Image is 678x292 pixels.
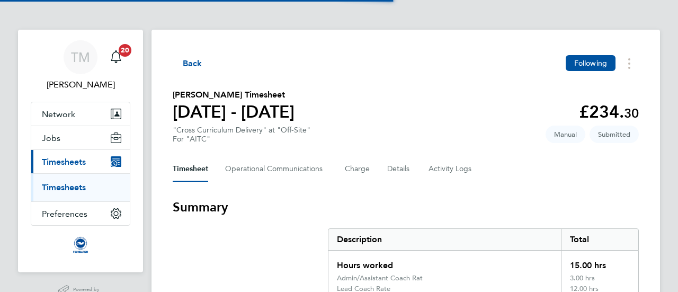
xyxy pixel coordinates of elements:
[31,150,130,173] button: Timesheets
[105,40,127,74] a: 20
[173,89,295,101] h2: [PERSON_NAME] Timesheet
[429,156,473,182] button: Activity Logs
[31,202,130,225] button: Preferences
[173,126,310,144] div: "Cross Curriculum Delivery" at "Off-Site"
[345,156,370,182] button: Charge
[387,156,412,182] button: Details
[620,55,639,72] button: Timesheets Menu
[31,40,130,91] a: TM[PERSON_NAME]
[72,236,89,253] img: albioninthecommunity-logo-retina.png
[71,50,90,64] span: TM
[173,156,208,182] button: Timesheet
[546,126,585,143] span: This timesheet was manually created.
[561,274,638,285] div: 3.00 hrs
[42,182,86,192] a: Timesheets
[42,109,75,119] span: Network
[624,105,639,121] span: 30
[173,135,310,144] div: For "AITC"
[42,133,60,143] span: Jobs
[328,229,561,250] div: Description
[31,126,130,149] button: Jobs
[590,126,639,143] span: This timesheet is Submitted.
[173,199,639,216] h3: Summary
[574,58,607,68] span: Following
[42,157,86,167] span: Timesheets
[31,102,130,126] button: Network
[18,30,143,272] nav: Main navigation
[173,101,295,122] h1: [DATE] - [DATE]
[225,156,328,182] button: Operational Communications
[173,57,202,70] button: Back
[31,78,130,91] span: Tom Mahoney
[579,102,639,122] app-decimal: £234.
[42,209,87,219] span: Preferences
[119,44,131,57] span: 20
[31,236,130,253] a: Go to home page
[183,57,202,70] span: Back
[566,55,615,71] button: Following
[561,251,638,274] div: 15.00 hrs
[561,229,638,250] div: Total
[337,274,423,282] div: Admin/Assistant Coach Rat
[328,251,561,274] div: Hours worked
[31,173,130,201] div: Timesheets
